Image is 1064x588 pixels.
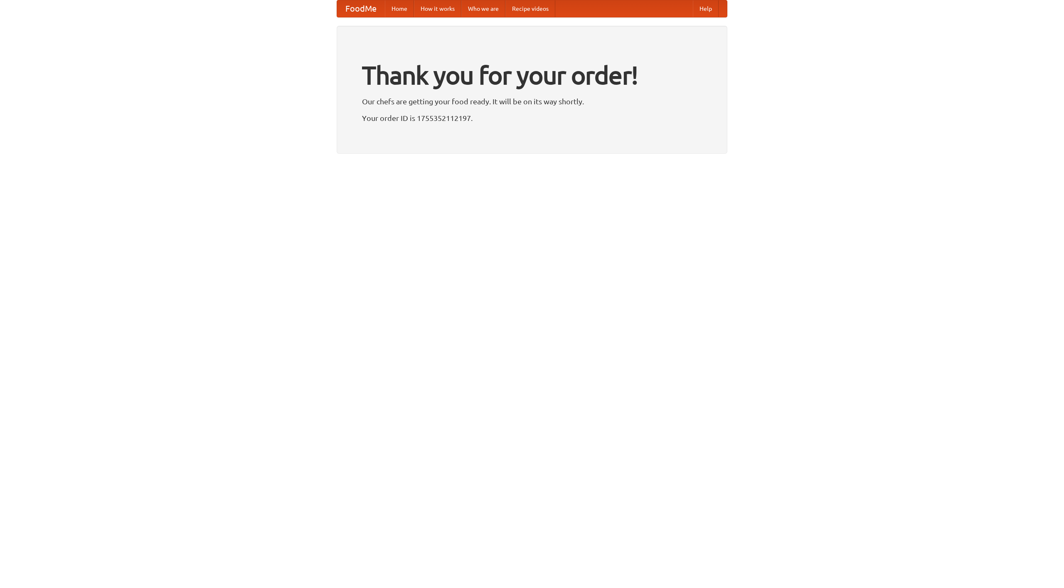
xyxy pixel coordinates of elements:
a: Recipe videos [505,0,555,17]
a: Who we are [461,0,505,17]
a: Help [693,0,719,17]
p: Our chefs are getting your food ready. It will be on its way shortly. [362,95,702,108]
a: How it works [414,0,461,17]
a: FoodMe [337,0,385,17]
h1: Thank you for your order! [362,55,702,95]
a: Home [385,0,414,17]
p: Your order ID is 1755352112197. [362,112,702,124]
